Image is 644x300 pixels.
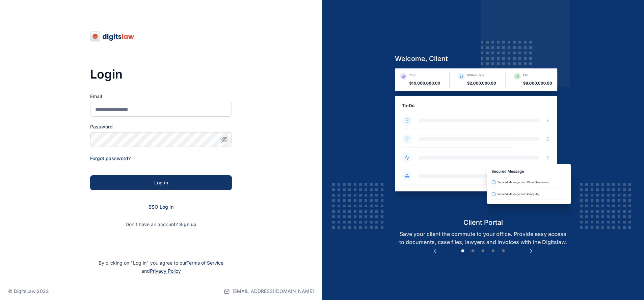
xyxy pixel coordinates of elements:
a: Sign up [179,221,196,227]
button: Log in [90,175,232,190]
button: 5 [500,248,507,254]
h3: Login [90,67,232,81]
a: Terms of Service [186,260,223,266]
p: Don't have an account? [90,221,232,228]
label: Password [90,123,232,130]
a: Privacy Policy [150,268,181,274]
img: digitslaw-logo [90,31,135,42]
p: By clicking on "Log in" you agree to our [8,259,314,275]
img: client-portal [390,68,577,218]
span: Sign up [179,221,196,228]
span: and [141,268,181,274]
h5: client portal [390,218,577,227]
button: 4 [490,248,497,254]
a: SSO Log in [149,204,173,210]
div: Log in [101,179,221,186]
h5: welcome, client [390,54,577,63]
p: © DigitsLaw 2022 [8,288,49,295]
button: 3 [480,248,486,254]
a: Forgot password? [90,155,131,161]
button: Previous [432,248,438,254]
button: 1 [459,248,466,254]
span: [EMAIL_ADDRESS][DOMAIN_NAME] [233,288,314,295]
button: 2 [469,248,476,254]
button: Next [528,248,535,254]
p: Save your client the commute to your office. Provide easy access to documents, case files, lawyer... [390,230,577,246]
label: Email [90,93,232,100]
